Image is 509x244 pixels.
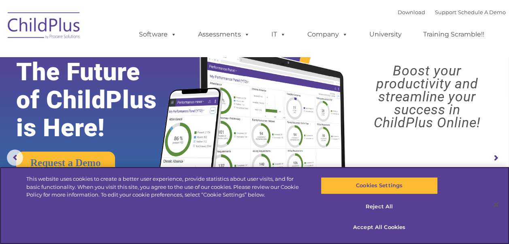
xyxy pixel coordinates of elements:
a: IT [263,26,294,43]
button: Close [487,196,505,214]
span: Phone number [113,87,147,93]
a: Assessments [190,26,258,43]
span: Last name [113,54,137,60]
rs-layer: The Future of ChildPlus is Here! [16,58,179,142]
a: Software [131,26,185,43]
button: Reject All [321,198,438,215]
img: ChildPlus by Procare Solutions [4,6,85,47]
a: Request a Demo [16,152,115,174]
a: Company [299,26,356,43]
div: This website uses cookies to create a better user experience, provide statistics about user visit... [26,175,305,199]
rs-layer: Boost your productivity and streamline your success in ChildPlus Online! [351,64,503,129]
a: Download [398,9,425,15]
a: Training Scramble!! [415,26,492,43]
button: Accept All Cookies [321,219,438,236]
a: Schedule A Demo [458,9,506,15]
font: | [398,9,506,15]
button: Cookies Settings [321,177,438,194]
a: Support [435,9,456,15]
a: University [361,26,410,43]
